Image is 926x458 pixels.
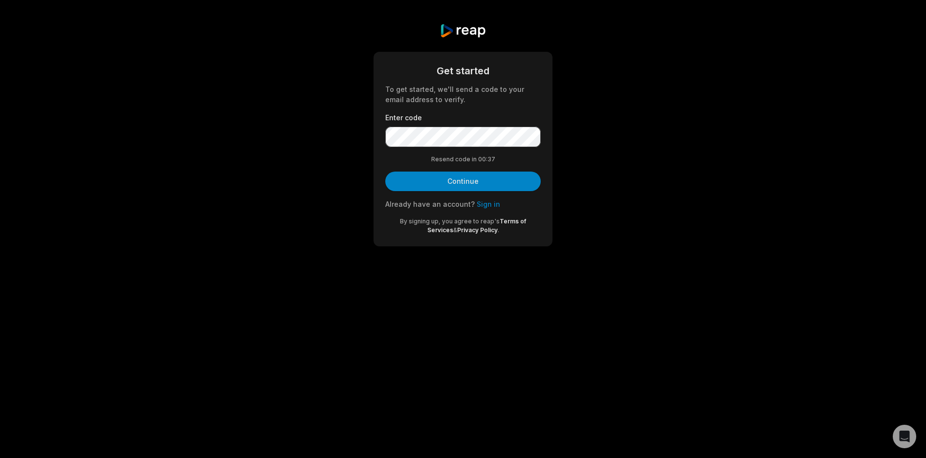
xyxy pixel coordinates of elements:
[385,155,541,164] div: Resend code in 00:
[385,84,541,105] div: To get started, we'll send a code to your email address to verify.
[498,226,499,234] span: .
[477,200,500,208] a: Sign in
[385,64,541,78] div: Get started
[487,155,495,164] span: 37
[427,218,527,234] a: Terms of Services
[385,112,541,123] label: Enter code
[385,172,541,191] button: Continue
[440,23,486,38] img: reap
[453,226,457,234] span: &
[457,226,498,234] a: Privacy Policy
[400,218,500,225] span: By signing up, you agree to reap's
[893,425,916,448] div: Open Intercom Messenger
[385,200,475,208] span: Already have an account?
